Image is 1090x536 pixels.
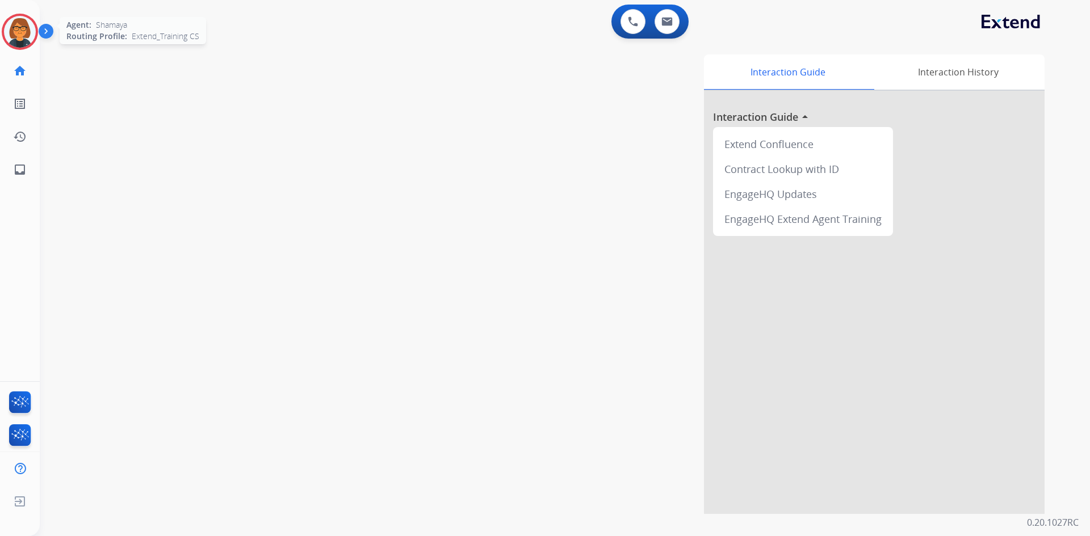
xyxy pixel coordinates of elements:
span: Routing Profile: [66,31,127,42]
div: Contract Lookup with ID [718,157,888,182]
div: Interaction Guide [704,54,871,90]
div: Extend Confluence [718,132,888,157]
img: avatar [4,16,36,48]
mat-icon: list_alt [13,97,27,111]
mat-icon: history [13,130,27,144]
span: Extend_Training CS [132,31,199,42]
span: Agent: [66,19,91,31]
span: Shamaya [96,19,127,31]
p: 0.20.1027RC [1027,516,1079,529]
mat-icon: home [13,64,27,78]
mat-icon: inbox [13,163,27,176]
div: EngageHQ Extend Agent Training [718,206,888,231]
div: Interaction History [871,54,1045,90]
div: EngageHQ Updates [718,182,888,206]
